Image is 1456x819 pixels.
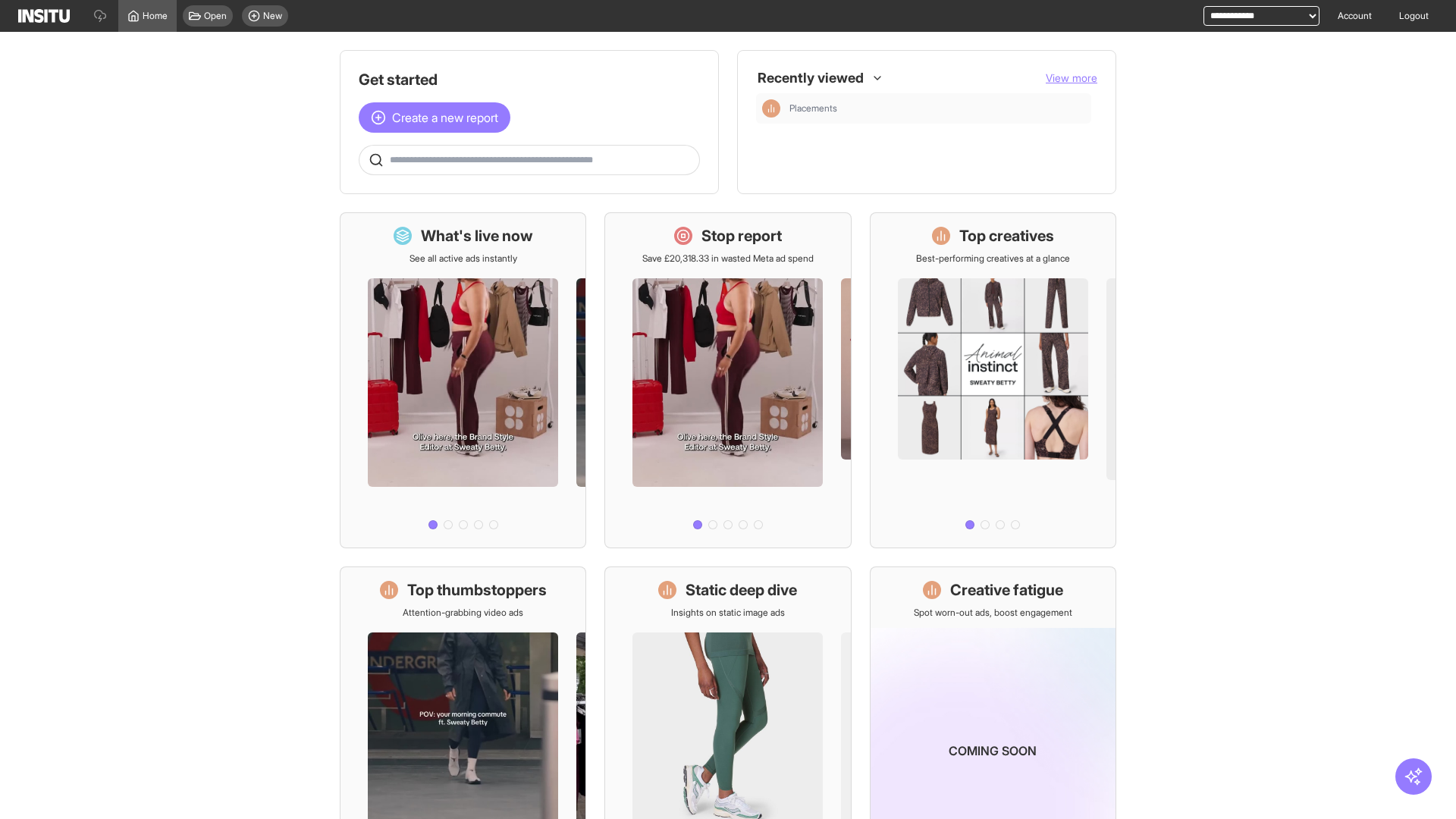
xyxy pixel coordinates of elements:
[642,253,814,265] p: Save £20,318.33 in wasted Meta ad spend
[407,579,547,601] h1: Top thumbstoppers
[18,9,70,23] img: Logo
[409,253,517,265] p: See all active ads instantly
[671,607,785,619] p: Insights on static image ads
[359,102,510,133] button: Create a new report
[762,99,780,118] div: Insights
[340,212,586,548] a: What's live nowSee all active ads instantly
[789,102,1085,115] span: Placements
[701,225,782,246] h1: Stop report
[789,102,837,115] span: Placements
[1046,71,1097,86] button: View more
[870,212,1116,548] a: Top creativesBest-performing creatives at a glance
[686,579,797,601] h1: Static deep dive
[359,69,700,90] h1: Get started
[143,10,168,22] span: Home
[1046,71,1097,84] span: View more
[604,212,851,548] a: Stop reportSave £20,318.33 in wasted Meta ad spend
[403,607,523,619] p: Attention-grabbing video ads
[959,225,1054,246] h1: Top creatives
[916,253,1070,265] p: Best-performing creatives at a glance
[263,10,282,22] span: New
[392,108,498,127] span: Create a new report
[204,10,227,22] span: Open
[421,225,533,246] h1: What's live now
